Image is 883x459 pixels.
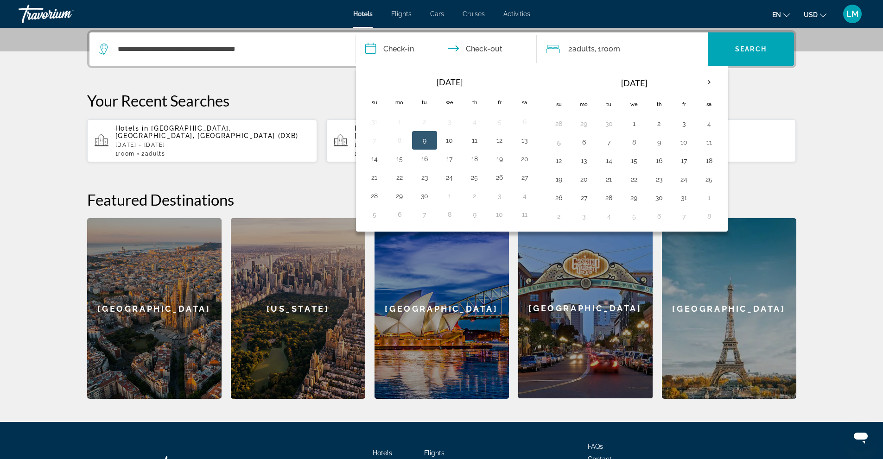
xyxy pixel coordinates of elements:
[367,189,382,202] button: Day 28
[467,208,482,221] button: Day 9
[577,117,591,130] button: Day 29
[588,443,603,450] a: FAQs
[552,210,566,223] button: Day 2
[367,171,382,184] button: Day 21
[627,210,642,223] button: Day 5
[804,8,826,21] button: Change currency
[115,125,299,139] span: [GEOGRAPHIC_DATA], [GEOGRAPHIC_DATA], [GEOGRAPHIC_DATA] (DXB)
[442,208,457,221] button: Day 8
[518,218,653,399] a: [GEOGRAPHIC_DATA]
[517,134,532,147] button: Day 13
[430,10,444,18] a: Cars
[840,4,864,24] button: User Menu
[417,115,432,128] button: Day 2
[552,173,566,186] button: Day 19
[115,125,149,132] span: Hotels in
[517,152,532,165] button: Day 20
[492,189,507,202] button: Day 3
[537,32,708,66] button: Travelers: 2 adults, 0 children
[677,173,692,186] button: Day 24
[577,191,591,204] button: Day 27
[326,119,557,163] button: Hotels in [GEOGRAPHIC_DATA], [GEOGRAPHIC_DATA], [GEOGRAPHIC_DATA] (DXB)[DATE] - [DATE]1Room2Adults
[602,191,616,204] button: Day 28
[846,9,859,19] span: LM
[572,72,697,94] th: [DATE]
[492,152,507,165] button: Day 19
[355,125,538,139] span: [GEOGRAPHIC_DATA], [GEOGRAPHIC_DATA], [GEOGRAPHIC_DATA] (DXB)
[392,152,407,165] button: Day 15
[367,134,382,147] button: Day 7
[392,134,407,147] button: Day 8
[373,449,392,457] a: Hotels
[662,218,796,399] a: [GEOGRAPHIC_DATA]
[772,8,790,21] button: Change language
[503,10,530,18] a: Activities
[517,171,532,184] button: Day 27
[391,10,412,18] a: Flights
[467,115,482,128] button: Day 4
[442,152,457,165] button: Day 17
[552,191,566,204] button: Day 26
[353,10,373,18] a: Hotels
[442,171,457,184] button: Day 24
[517,189,532,202] button: Day 4
[702,210,717,223] button: Day 8
[417,171,432,184] button: Day 23
[652,154,667,167] button: Day 16
[627,136,642,149] button: Day 8
[702,117,717,130] button: Day 4
[602,117,616,130] button: Day 30
[627,173,642,186] button: Day 22
[442,115,457,128] button: Day 3
[677,210,692,223] button: Day 7
[375,218,509,399] a: [GEOGRAPHIC_DATA]
[141,151,165,157] span: 2
[392,115,407,128] button: Day 1
[601,44,620,53] span: Room
[231,218,365,399] a: [US_STATE]
[467,134,482,147] button: Day 11
[552,154,566,167] button: Day 12
[492,134,507,147] button: Day 12
[772,11,781,19] span: en
[677,191,692,204] button: Day 31
[89,32,794,66] div: Search widget
[492,208,507,221] button: Day 10
[708,32,794,66] button: Search
[392,171,407,184] button: Day 22
[602,173,616,186] button: Day 21
[115,151,135,157] span: 1
[467,152,482,165] button: Day 18
[702,173,717,186] button: Day 25
[627,117,642,130] button: Day 1
[467,189,482,202] button: Day 2
[367,208,382,221] button: Day 5
[356,32,537,66] button: Check in and out dates
[677,117,692,130] button: Day 3
[417,189,432,202] button: Day 30
[652,136,667,149] button: Day 9
[804,11,818,19] span: USD
[577,136,591,149] button: Day 6
[87,218,222,399] a: [GEOGRAPHIC_DATA]
[355,151,374,157] span: 1
[417,208,432,221] button: Day 7
[602,210,616,223] button: Day 4
[355,142,549,148] p: [DATE] - [DATE]
[677,154,692,167] button: Day 17
[417,152,432,165] button: Day 16
[552,117,566,130] button: Day 28
[424,449,445,457] span: Flights
[87,91,796,110] p: Your Recent Searches
[463,10,485,18] span: Cruises
[595,43,620,56] span: , 1
[652,117,667,130] button: Day 2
